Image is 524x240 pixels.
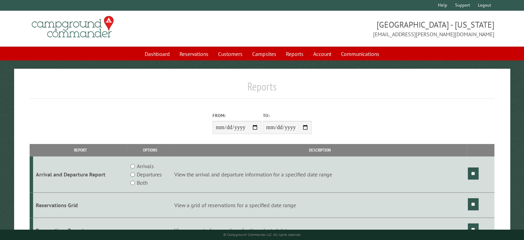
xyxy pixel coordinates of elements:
[263,112,312,119] label: To:
[213,112,261,119] label: From:
[137,162,154,170] label: Arrivals
[30,13,116,40] img: Campground Commander
[137,179,147,187] label: Both
[214,47,247,60] a: Customers
[33,144,127,156] th: Report
[173,193,467,218] td: View a grid of reservations for a specified date range
[337,47,383,60] a: Communications
[173,156,467,193] td: View the arrival and departure information for a specified date range
[33,193,127,218] td: Reservations Grid
[33,156,127,193] td: Arrival and Departure Report
[282,47,308,60] a: Reports
[30,80,494,99] h1: Reports
[223,232,301,237] small: © Campground Commander LLC. All rights reserved.
[141,47,174,60] a: Dashboard
[175,47,213,60] a: Reservations
[127,144,173,156] th: Options
[262,19,494,38] span: [GEOGRAPHIC_DATA] - [US_STATE] [EMAIL_ADDRESS][PERSON_NAME][DOMAIN_NAME]
[173,144,467,156] th: Description
[309,47,336,60] a: Account
[248,47,280,60] a: Campsites
[137,170,162,179] label: Departures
